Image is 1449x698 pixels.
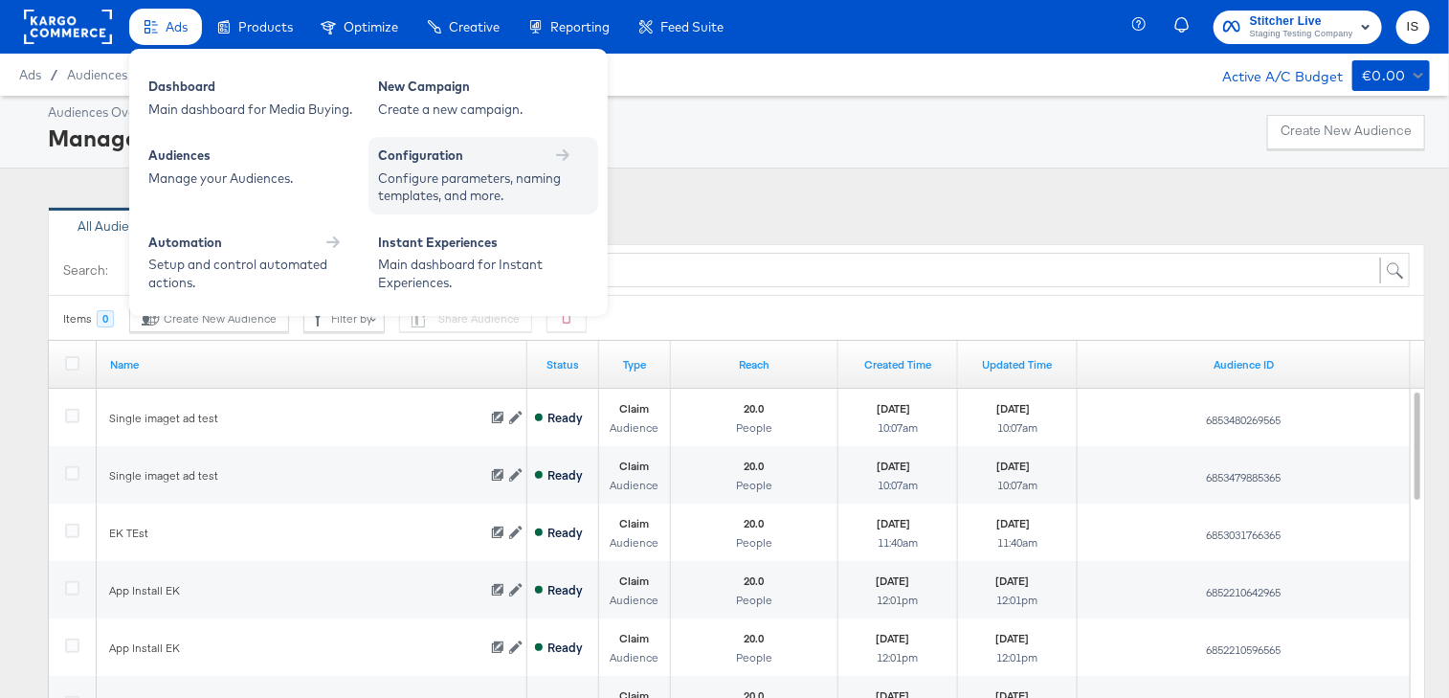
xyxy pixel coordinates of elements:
span: Audience [611,593,659,607]
strong: Claim [620,631,650,646]
button: Type [612,348,658,382]
strong: [DATE] [877,574,910,588]
button: Status [535,348,591,382]
div: Ready [547,467,583,484]
button: Filter by [303,304,385,332]
strong: [DATE] [877,459,910,473]
div: Ready [547,582,583,598]
strong: [DATE] [877,516,910,530]
div: Audiences Overview [48,103,256,122]
span: Optimize [344,19,398,34]
span: 6852210642965 [1207,585,1282,599]
div: €0.00 [1362,64,1406,88]
button: Stitcher LiveStaging Testing Company [1214,11,1382,44]
span: Stitcher Live [1250,11,1353,32]
span: / [41,67,67,82]
strong: Claim [620,516,650,531]
div: Create New Audience [142,309,277,326]
button: Audience ID [1202,348,1285,382]
strong: [DATE] [996,574,1030,588]
label: Search: [63,261,108,280]
span: Audience [611,420,659,435]
strong: [DATE] [996,516,1030,530]
span: 10:07am [878,420,918,435]
button: Created Time [853,348,943,382]
div: Manage Audiences [48,122,256,154]
span: IS [1404,16,1422,38]
strong: Claim [620,401,650,417]
span: Ads [19,67,41,82]
span: Audience [611,478,659,492]
span: 6853480269565 [1207,413,1282,427]
div: Active A/C Budget [1202,60,1343,89]
strong: [DATE] [996,401,1030,416]
div: Items [63,311,92,326]
span: 12:01pm [997,650,1038,664]
strong: [DATE] [996,631,1030,645]
span: Products [238,19,293,34]
span: 10:07am [878,478,918,492]
div: App Install EK [109,641,478,656]
span: People [736,535,772,550]
span: Reporting [550,19,610,34]
span: People [736,650,772,664]
span: Creative [449,19,500,34]
span: 10:07am [997,478,1037,492]
strong: 20.0 [745,516,765,531]
div: 0 [97,310,114,327]
div: Single imaget ad test [109,411,478,426]
span: 6853479885365 [1207,470,1282,484]
strong: [DATE] [877,401,910,416]
span: 12:01pm [878,593,919,607]
button: Create New Audience [129,304,289,332]
span: Ads [166,19,188,34]
div: Ready [547,525,583,541]
div: Single imaget ad test [109,468,478,484]
div: Ready [547,410,583,426]
span: People [736,420,772,435]
span: People [736,478,772,492]
strong: 20.0 [745,631,765,646]
div: Ready [547,640,583,656]
strong: [DATE] [996,459,1030,473]
button: Reach [727,348,781,382]
span: 10:07am [997,420,1037,435]
span: Feed Suite [660,19,724,34]
input: Search by name... [132,253,1410,288]
strong: 20.0 [745,459,765,474]
strong: 20.0 [745,401,765,417]
span: 12:01pm [878,650,919,664]
button: Updated Time [971,348,1064,382]
a: Audiences [67,67,127,82]
span: People [736,593,772,607]
span: Staging Testing Company [1250,27,1353,42]
span: 11:40am [878,535,918,550]
strong: Claim [620,459,650,474]
div: EK TEst [109,526,478,541]
button: Name [109,348,150,382]
strong: Claim [620,574,650,589]
strong: [DATE] [877,631,910,645]
span: 12:01pm [997,593,1038,607]
button: €0.00 [1352,60,1430,91]
div: All Audiences [78,217,159,236]
button: Create New Audience [1267,115,1425,149]
span: Search: [63,261,132,280]
button: IS [1396,11,1430,44]
span: Audience [611,650,659,664]
span: 6853031766365 [1207,528,1282,542]
div: App Install EK [109,583,478,598]
span: Audience [611,535,659,550]
span: 11:40am [997,535,1037,550]
strong: 20.0 [745,574,765,589]
span: 6852210596565 [1207,642,1282,657]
